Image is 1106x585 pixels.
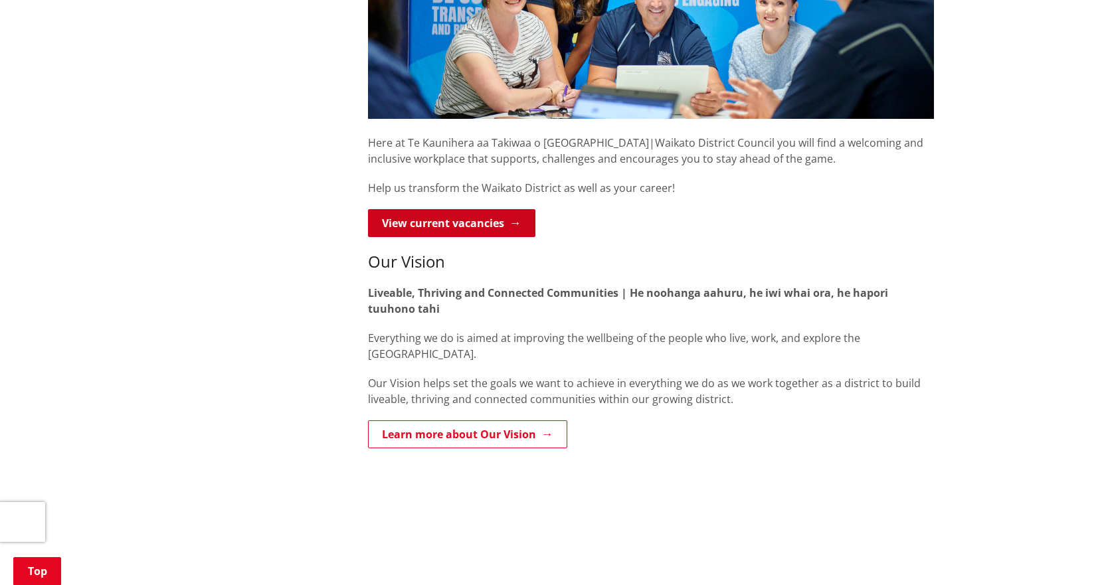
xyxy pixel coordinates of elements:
p: Here at Te Kaunihera aa Takiwaa o [GEOGRAPHIC_DATA]|Waikato District Council you will find a welc... [368,119,934,167]
a: View current vacancies [368,209,535,237]
strong: Liveable, Thriving and Connected Communities | He noohanga aahuru, he iwi whai ora, he hapori tuu... [368,286,888,316]
p: Our Vision helps set the goals we want to achieve in everything we do as we work together as a di... [368,375,934,407]
h3: Our Vision [368,252,934,272]
p: Everything we do is aimed at improving the wellbeing of the people who live, work, and explore th... [368,330,934,362]
a: Top [13,557,61,585]
iframe: Messenger Launcher [1045,529,1093,577]
p: Help us transform the Waikato District as well as your career! [368,180,934,196]
a: Learn more about Our Vision [368,420,567,448]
